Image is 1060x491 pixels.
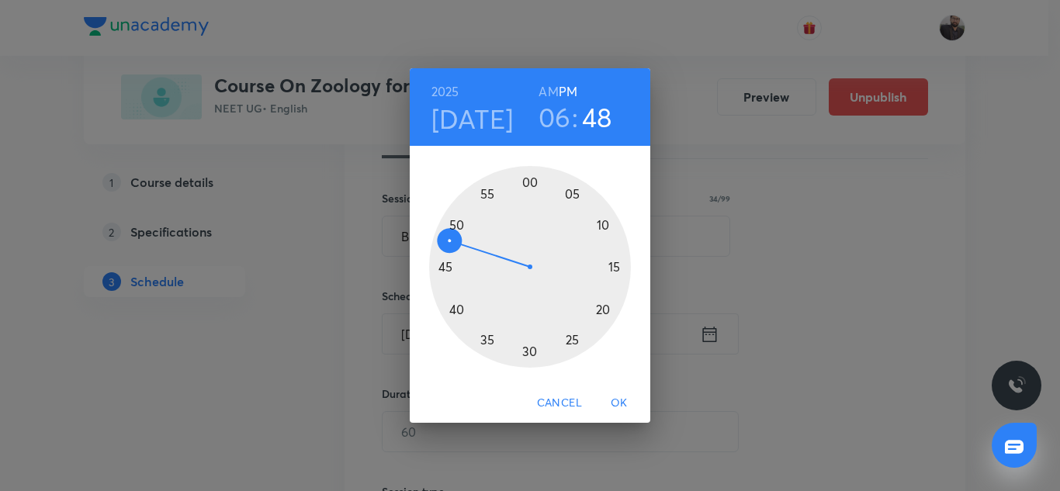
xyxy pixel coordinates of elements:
[531,389,588,417] button: Cancel
[572,101,578,133] h3: :
[594,389,644,417] button: OK
[537,393,582,413] span: Cancel
[431,81,459,102] button: 2025
[539,81,558,102] button: AM
[431,102,514,135] button: [DATE]
[582,101,612,133] button: 48
[539,101,571,133] button: 06
[559,81,577,102] button: PM
[601,393,638,413] span: OK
